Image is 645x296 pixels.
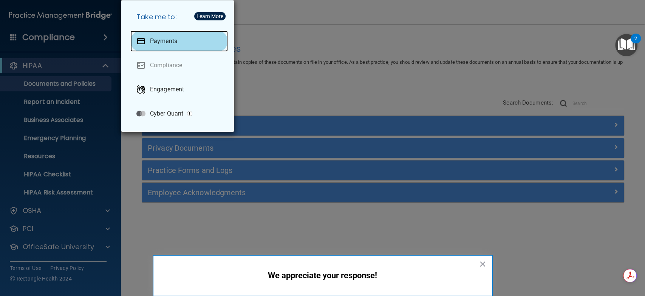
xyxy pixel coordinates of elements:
[130,103,228,124] a: Cyber Quant
[150,37,177,45] p: Payments
[130,6,228,28] h5: Take me to:
[150,86,184,93] p: Engagement
[479,258,486,270] button: Close
[150,110,183,117] p: Cyber Quant
[130,31,228,52] a: Payments
[194,12,226,20] button: Learn More
[634,39,637,48] div: 2
[196,14,223,19] div: Learn More
[130,79,228,100] a: Engagement
[169,271,477,281] p: We appreciate your response!
[130,55,228,76] a: Compliance
[615,34,637,56] button: Open Resource Center, 2 new notifications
